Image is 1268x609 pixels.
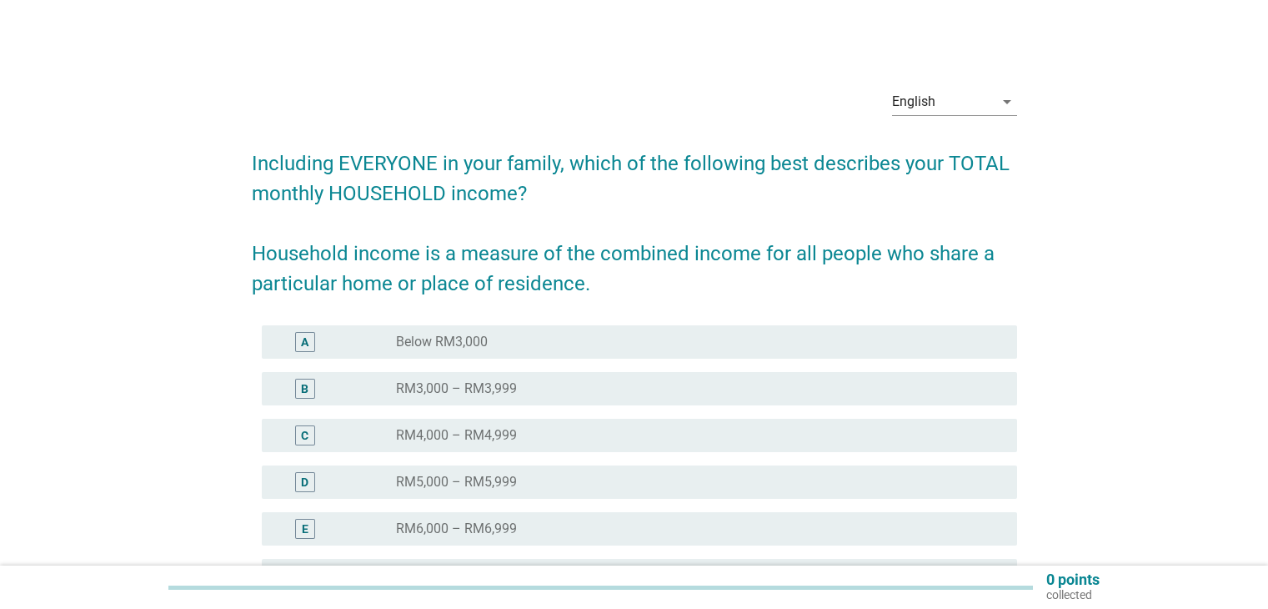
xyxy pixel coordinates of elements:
p: 0 points [1046,572,1100,587]
label: RM4,000 – RM4,999 [396,427,517,444]
div: B [301,380,308,398]
div: E [302,521,308,538]
label: RM5,000 – RM5,999 [396,474,517,491]
label: Below RM3,000 [396,334,488,350]
div: English [892,94,935,109]
i: arrow_drop_down [997,92,1017,112]
p: collected [1046,587,1100,602]
h2: Including EVERYONE in your family, which of the following best describes your TOTAL monthly HOUSE... [252,132,1017,299]
label: RM6,000 – RM6,999 [396,521,517,537]
div: D [301,474,308,491]
label: RM3,000 – RM3,999 [396,380,517,397]
div: A [301,334,308,351]
div: C [301,427,308,445]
